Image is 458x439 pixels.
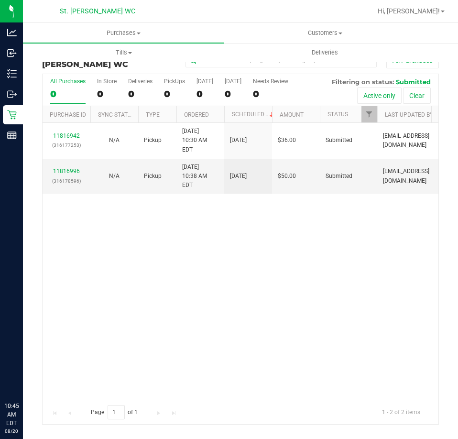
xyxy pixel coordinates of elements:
[230,136,247,145] span: [DATE]
[97,88,117,99] div: 0
[332,78,394,86] span: Filtering on status:
[50,78,86,85] div: All Purchases
[50,111,86,118] a: Purchase ID
[83,405,146,420] span: Page of 1
[23,29,224,37] span: Purchases
[42,52,174,68] h3: Purchase Fulfillment:
[23,43,224,63] a: Tills
[278,136,296,145] span: $36.00
[109,172,120,181] button: N/A
[23,48,224,57] span: Tills
[109,137,120,143] span: Not Applicable
[357,88,402,104] button: Active only
[184,111,209,118] a: Ordered
[7,48,17,58] inline-svg: Inbound
[278,172,296,181] span: $50.00
[146,111,160,118] a: Type
[225,78,241,85] div: [DATE]
[144,136,162,145] span: Pickup
[7,110,17,120] inline-svg: Retail
[4,428,19,435] p: 08/20
[299,48,351,57] span: Deliveries
[48,141,85,150] p: (316177253)
[374,405,428,419] span: 1 - 2 of 2 items
[225,88,241,99] div: 0
[230,172,247,181] span: [DATE]
[109,173,120,179] span: Not Applicable
[4,402,19,428] p: 10:45 AM EDT
[224,43,425,63] a: Deliveries
[327,111,348,118] a: Status
[60,7,135,15] span: St. [PERSON_NAME] WC
[164,88,185,99] div: 0
[7,28,17,37] inline-svg: Analytics
[7,89,17,99] inline-svg: Outbound
[326,172,352,181] span: Submitted
[108,405,125,420] input: 1
[182,163,218,190] span: [DATE] 10:38 AM EDT
[128,88,153,99] div: 0
[378,7,440,15] span: Hi, [PERSON_NAME]!
[361,106,377,122] a: Filter
[10,362,38,391] iframe: Resource center
[326,136,352,145] span: Submitted
[196,88,213,99] div: 0
[396,78,431,86] span: Submitted
[7,131,17,140] inline-svg: Reports
[385,111,433,118] a: Last Updated By
[97,78,117,85] div: In Store
[98,111,135,118] a: Sync Status
[109,136,120,145] button: N/A
[128,78,153,85] div: Deliveries
[224,23,425,43] a: Customers
[225,29,425,37] span: Customers
[48,176,85,186] p: (316178596)
[196,78,213,85] div: [DATE]
[253,88,288,99] div: 0
[232,111,275,118] a: Scheduled
[23,23,224,43] a: Purchases
[144,172,162,181] span: Pickup
[182,127,218,154] span: [DATE] 10:30 AM EDT
[253,78,288,85] div: Needs Review
[53,132,80,139] a: 11816942
[164,78,185,85] div: PickUps
[7,69,17,78] inline-svg: Inventory
[50,88,86,99] div: 0
[53,168,80,175] a: 11816996
[403,88,431,104] button: Clear
[280,111,304,118] a: Amount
